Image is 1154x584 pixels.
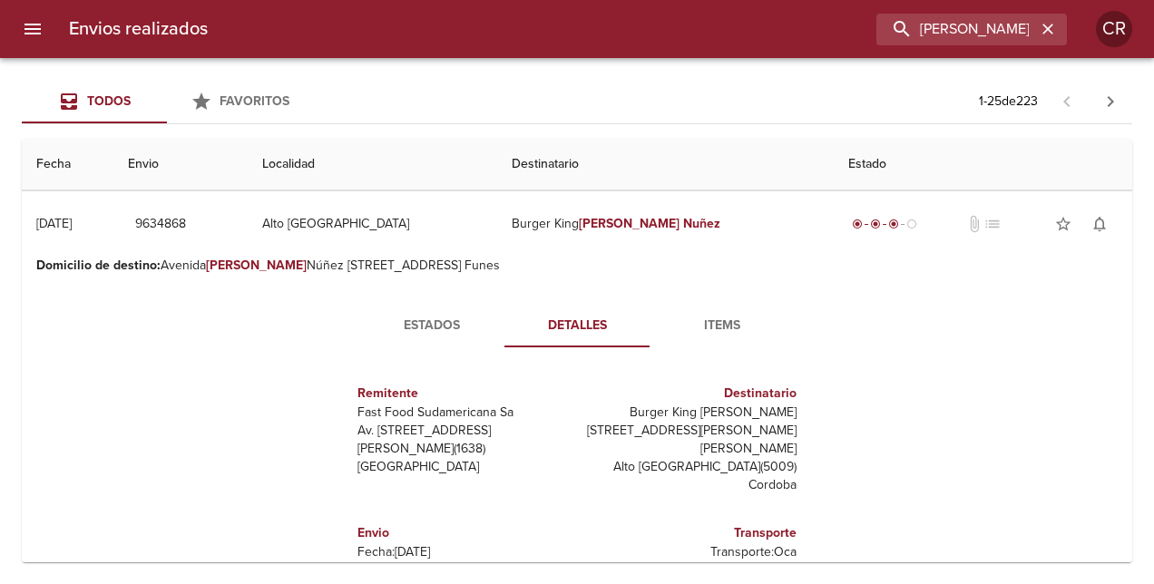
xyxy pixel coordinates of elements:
[135,213,186,236] span: 9634868
[36,258,161,273] b: Domicilio de destino :
[1096,11,1132,47] div: CR
[220,93,289,109] span: Favoritos
[888,219,899,229] span: radio_button_checked
[1081,206,1118,242] button: Activar notificaciones
[11,7,54,51] button: menu
[870,219,881,229] span: radio_button_checked
[36,216,72,231] div: [DATE]
[357,422,570,440] p: Av. [STREET_ADDRESS]
[497,139,834,190] th: Destinatario
[584,561,797,579] p: Oblea: 8109800000000011156
[1054,215,1072,233] span: star_border
[357,440,570,458] p: [PERSON_NAME] ( 1638 )
[357,561,570,579] p: Envío: 9634868
[36,257,1118,275] p: Avenida Núñez [STREET_ADDRESS] Funes
[584,543,797,561] p: Transporte: Oca
[584,404,797,422] p: Burger King [PERSON_NAME]
[359,304,795,347] div: Tabs detalle de guia
[515,315,639,337] span: Detalles
[1045,206,1081,242] button: Agregar a favoritos
[113,139,249,190] th: Envio
[983,215,1002,233] span: No tiene pedido asociado
[834,139,1132,190] th: Estado
[357,384,570,404] h6: Remitente
[1089,80,1132,123] span: Pagina siguiente
[248,139,497,190] th: Localidad
[357,404,570,422] p: Fast Food Sudamericana Sa
[683,216,720,231] em: Nuñez
[248,191,497,257] td: Alto [GEOGRAPHIC_DATA]
[584,384,797,404] h6: Destinatario
[584,422,797,458] p: [STREET_ADDRESS][PERSON_NAME][PERSON_NAME]
[584,476,797,494] p: Cordoba
[357,523,570,543] h6: Envio
[357,458,570,476] p: [GEOGRAPHIC_DATA]
[660,315,784,337] span: Items
[584,458,797,476] p: Alto [GEOGRAPHIC_DATA] ( 5009 )
[69,15,208,44] h6: Envios realizados
[979,92,1038,111] p: 1 - 25 de 223
[848,215,921,233] div: En viaje
[1045,92,1089,110] span: Pagina anterior
[206,258,307,273] em: [PERSON_NAME]
[497,191,834,257] td: Burger King
[906,219,917,229] span: radio_button_unchecked
[87,93,131,109] span: Todos
[370,315,494,337] span: Estados
[965,215,983,233] span: No tiene documentos adjuntos
[584,523,797,543] h6: Transporte
[1090,215,1109,233] span: notifications_none
[22,80,312,123] div: Tabs Envios
[579,216,680,231] em: [PERSON_NAME]
[22,139,113,190] th: Fecha
[357,543,570,561] p: Fecha: [DATE]
[852,219,863,229] span: radio_button_checked
[876,14,1036,45] input: buscar
[128,208,193,241] button: 9634868
[1096,11,1132,47] div: Abrir información de usuario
